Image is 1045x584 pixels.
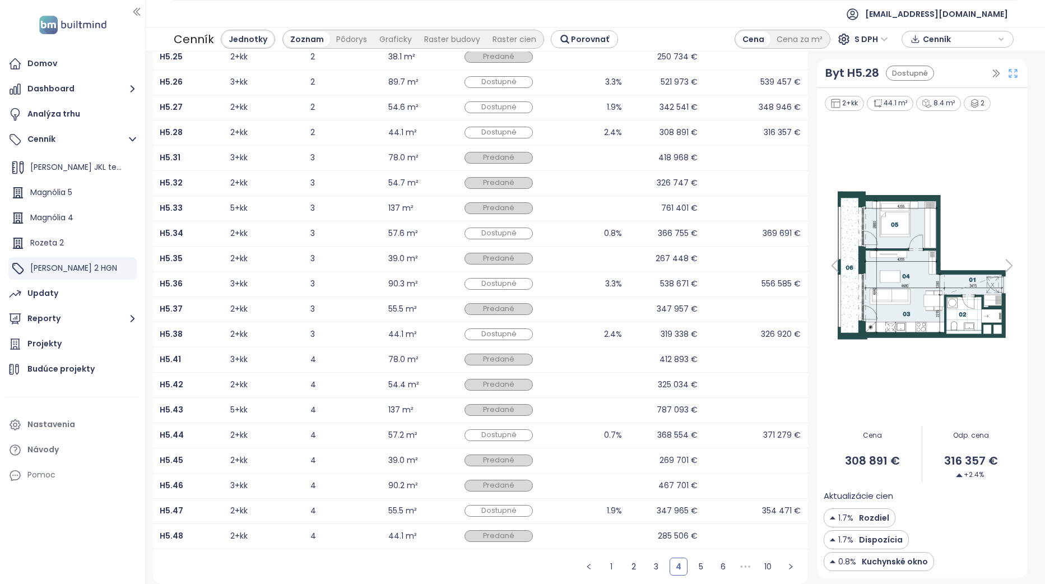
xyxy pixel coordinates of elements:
b: H5.34 [160,228,183,239]
div: 2+kk [230,532,248,540]
a: H5.43 [160,406,183,414]
div: 250 734 € [657,53,698,61]
b: H5.26 [160,76,183,87]
div: Analýza trhu [27,107,80,121]
span: Rozeta 2 [30,237,64,248]
li: Nasledujúca strana [782,558,800,576]
div: 44.1 m² [388,129,417,136]
b: H5.35 [160,253,183,264]
a: 5 [693,558,709,575]
div: 3+kk [230,78,248,86]
div: 39.0 m² [388,255,418,262]
div: 90.3 m² [388,280,418,288]
div: 39.0 m² [388,457,418,464]
div: Jednotky [222,31,273,47]
div: 371 279 € [763,432,801,439]
div: 2+kk [230,432,248,439]
img: logo [36,13,110,36]
div: 2+kk [230,331,248,338]
div: Dostupné [465,278,532,290]
a: H5.38 [160,331,183,338]
div: Byt H5.28 [825,64,879,82]
a: H5.32 [160,179,183,187]
div: Predané [465,253,532,265]
span: 0.8% [838,555,856,568]
div: Dostupné [465,328,532,340]
span: Kuchynské okno [859,555,928,568]
div: 5+kk [230,406,248,414]
div: 269 701 € [659,457,698,464]
div: 418 968 € [658,154,698,161]
div: Predané [465,51,532,63]
button: left [580,558,598,576]
b: H5.46 [160,480,183,491]
div: 0.7% [604,432,622,439]
li: 6 [714,558,732,576]
li: 5 [692,558,710,576]
div: Dostupné [465,127,532,138]
img: Floor plan [824,186,1020,345]
div: 521 973 € [661,78,698,86]
span: +2.4% [956,470,984,480]
div: 267 448 € [656,255,698,262]
b: H5.32 [160,177,183,188]
b: H5.43 [160,404,183,415]
span: Cena [824,430,922,441]
a: H5.27 [160,104,183,111]
div: 319 338 € [661,331,698,338]
img: Decrease [830,534,835,546]
a: 3 [648,558,665,575]
div: Návody [27,443,59,457]
a: H5.41 [160,356,181,363]
b: H5.45 [160,455,183,466]
div: 4 [310,381,374,388]
button: right [782,558,800,576]
div: 55.5 m² [388,305,417,313]
div: 326 747 € [657,179,698,187]
div: 3+kk [230,482,248,489]
a: H5.28 [160,129,183,136]
div: Dostupné [465,429,532,441]
div: 2+kk [230,255,248,262]
a: 2 [625,558,642,575]
div: Predané [465,480,532,492]
a: 4 [670,558,687,575]
div: 78.0 m² [388,154,419,161]
a: 1 [603,558,620,575]
span: Aktualizácie cien [824,489,893,503]
div: 3 [310,205,374,212]
span: [EMAIL_ADDRESS][DOMAIN_NAME] [865,1,1008,27]
img: Decrease [956,472,963,479]
div: 539 457 € [760,78,801,86]
div: 137 m² [388,205,414,212]
div: Predané [465,530,532,542]
div: 325 034 € [658,381,698,388]
div: 3+kk [230,356,248,363]
b: H5.33 [160,202,183,214]
div: Magnólia 4 [8,207,137,229]
div: Cena za m² [770,31,829,47]
div: 2 [964,96,991,111]
div: Rozeta 2 [8,232,137,254]
div: 3.3% [605,280,622,288]
div: 4 [310,432,374,439]
div: 3 [310,305,374,313]
div: Predané [465,152,532,164]
div: Dostupné [886,66,934,81]
div: Raster budovy [418,31,486,47]
div: 538 671 € [660,280,698,288]
a: H5.31 [160,154,180,161]
div: 285 506 € [658,532,698,540]
span: [PERSON_NAME] JKL test [30,161,124,173]
div: 1.9% [607,507,622,515]
a: H5.35 [160,255,183,262]
b: H5.31 [160,152,180,163]
div: 316 357 € [764,129,801,136]
div: 2+kk [230,507,248,515]
div: 2.4% [604,331,622,338]
div: 3.3% [605,78,622,86]
div: Pomoc [6,464,140,486]
div: 368 554 € [657,432,698,439]
div: 2+kk [230,457,248,464]
div: 4 [310,532,374,540]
